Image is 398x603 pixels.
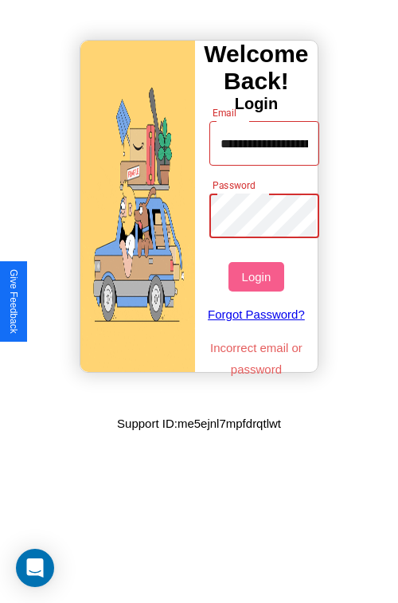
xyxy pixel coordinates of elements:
label: Password [213,178,255,192]
div: Give Feedback [8,269,19,334]
h3: Welcome Back! [195,41,318,95]
img: gif [80,41,195,372]
button: Login [228,262,283,292]
label: Email [213,106,237,119]
a: Forgot Password? [201,292,312,337]
h4: Login [195,95,318,113]
p: Incorrect email or password [201,337,312,380]
div: Open Intercom Messenger [16,549,54,587]
p: Support ID: me5ejnl7mpfdrqtlwt [117,413,281,434]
